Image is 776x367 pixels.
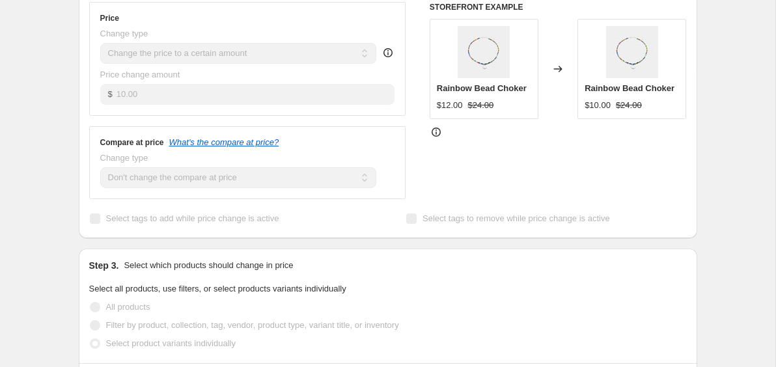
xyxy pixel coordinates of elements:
span: Change type [100,29,148,38]
span: Filter by product, collection, tag, vendor, product type, variant title, or inventory [106,320,399,330]
span: Rainbow Bead Choker [437,83,527,93]
span: Select tags to add while price change is active [106,213,279,223]
span: Price change amount [100,70,180,79]
div: $12.00 [437,99,463,112]
img: Rainbow_Choker_1_80x.jpg [606,26,658,78]
span: Select tags to remove while price change is active [423,213,610,223]
strike: $24.00 [616,99,642,112]
h6: STOREFRONT EXAMPLE [430,2,687,12]
h3: Compare at price [100,137,164,148]
span: Rainbow Bead Choker [585,83,674,93]
div: $10.00 [585,99,611,112]
h3: Price [100,13,119,23]
span: Change type [100,153,148,163]
span: Select all products, use filters, or select products variants individually [89,284,346,293]
p: Select which products should change in price [124,259,293,272]
strike: $24.00 [468,99,494,112]
input: 80.00 [117,84,395,105]
span: Select product variants individually [106,338,236,348]
button: What's the compare at price? [169,137,279,147]
h2: Step 3. [89,259,119,272]
div: help [381,46,395,59]
img: Rainbow_Choker_1_80x.jpg [458,26,510,78]
span: $ [108,89,113,99]
span: All products [106,302,150,312]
